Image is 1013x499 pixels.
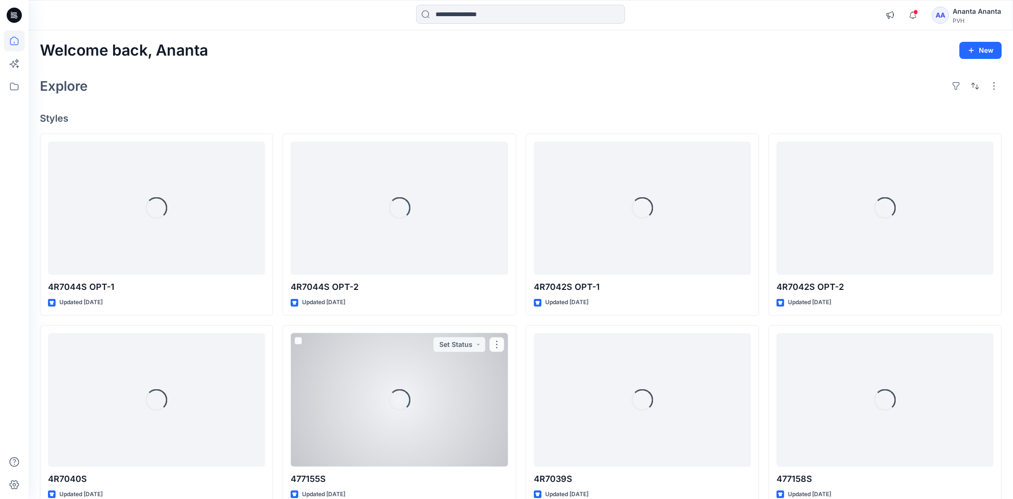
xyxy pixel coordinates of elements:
div: AA [932,7,949,24]
p: 4R7044S OPT-1 [48,280,265,294]
p: Updated [DATE] [788,297,831,307]
p: 477155S [291,472,508,486]
p: Updated [DATE] [545,297,588,307]
p: 477158S [776,472,994,486]
p: 4R7042S OPT-2 [776,280,994,294]
div: Ananta Ananta [953,6,1001,17]
p: 4R7040S [48,472,265,486]
button: New [959,42,1002,59]
h4: Styles [40,113,1002,124]
div: PVH [953,17,1001,24]
p: Updated [DATE] [59,297,103,307]
p: Updated [DATE] [302,297,345,307]
p: 4R7044S OPT-2 [291,280,508,294]
h2: Explore [40,78,88,94]
p: 4R7039S [534,472,751,486]
p: 4R7042S OPT-1 [534,280,751,294]
h2: Welcome back, Ananta [40,42,208,59]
